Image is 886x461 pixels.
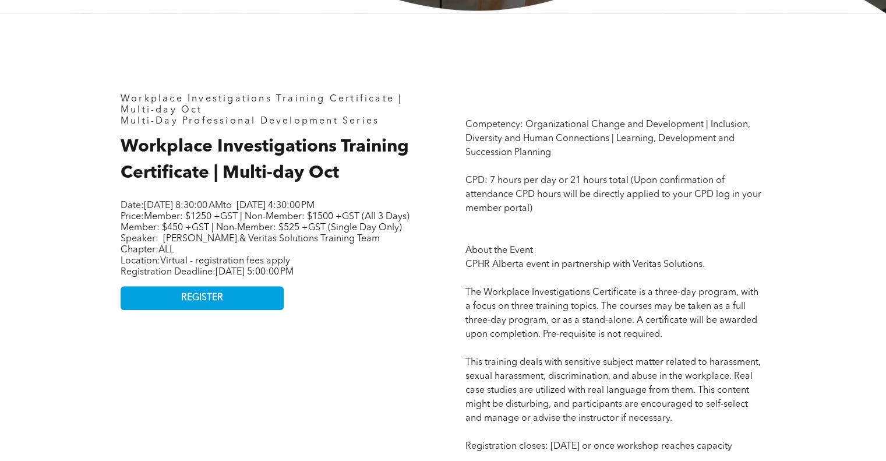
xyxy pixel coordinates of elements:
[121,245,174,255] span: Chapter:
[121,212,410,233] span: Price:
[121,256,294,277] span: Location: Registration Deadline:
[158,245,174,255] span: ALL
[181,293,223,304] span: REGISTER
[216,268,294,277] span: [DATE] 5:00:00 PM
[236,201,315,210] span: [DATE] 4:30:00 PM
[121,286,284,310] a: REGISTER
[121,138,409,182] span: Workplace Investigations Training Certificate | Multi-day Oct
[121,94,403,115] span: Workplace Investigations Training Certificate | Multi-day Oct
[160,256,290,266] span: Virtual - registration fees apply
[163,234,380,244] span: [PERSON_NAME] & Veritas Solutions Training Team
[121,212,410,233] span: Member: $1250 +GST | Non-Member: $1500 +GST (All 3 Days) Member: $450 +GST | Non-Member: $525 +GS...
[121,117,379,126] span: Multi-Day Professional Development Series
[121,201,232,210] span: Date: to
[144,201,223,210] span: [DATE] 8:30:00 AM
[121,234,158,244] span: Speaker:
